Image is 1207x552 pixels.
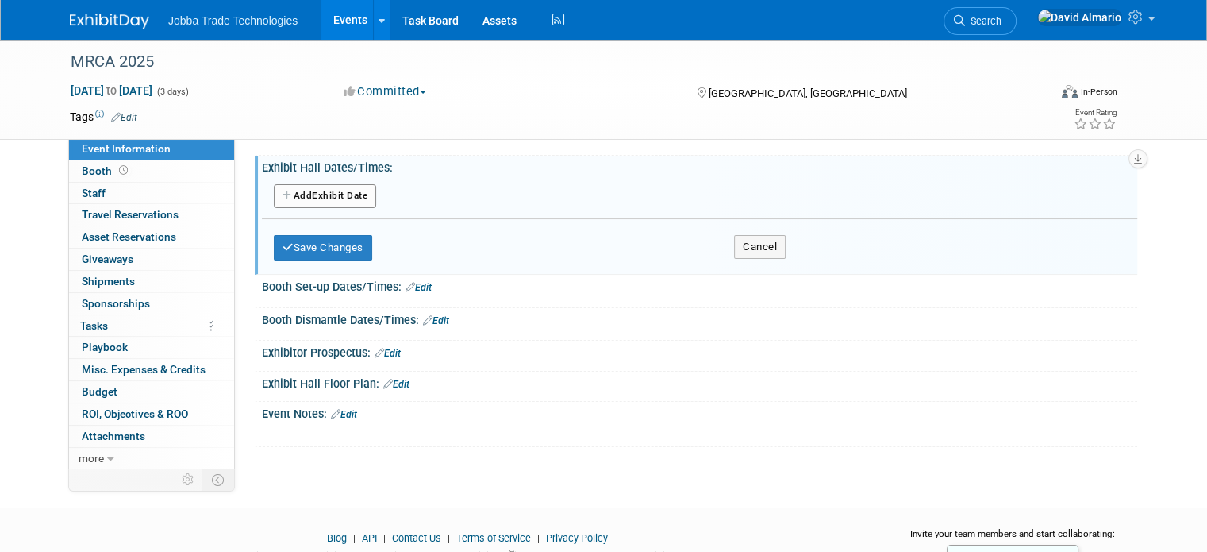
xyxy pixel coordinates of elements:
img: Format-Inperson.png [1062,85,1078,98]
a: Travel Reservations [69,204,234,226]
a: Privacy Policy [546,532,608,544]
a: Giveaways [69,249,234,270]
span: Shipments [82,275,135,288]
a: Contact Us [392,532,441,544]
span: Staff [82,187,106,199]
a: Edit [375,348,401,359]
div: Event Notes: [262,402,1137,423]
a: API [362,532,377,544]
a: Staff [69,183,234,204]
div: Booth Set-up Dates/Times: [262,275,1137,295]
span: Attachments [82,430,145,442]
span: Tasks [80,319,108,332]
a: Playbook [69,337,234,358]
div: Exhibit Hall Floor Plan: [262,372,1137,392]
a: ROI, Objectives & ROO [69,403,234,425]
span: ROI, Objectives & ROO [82,407,188,420]
a: Edit [111,112,137,123]
td: Personalize Event Tab Strip [175,469,202,490]
div: Event Rating [1074,109,1117,117]
a: Attachments [69,426,234,447]
a: Edit [406,282,432,293]
span: Sponsorships [82,297,150,310]
div: In-Person [1080,86,1117,98]
div: Exhibitor Prospectus: [262,341,1137,361]
span: | [379,532,390,544]
a: Misc. Expenses & Credits [69,359,234,380]
div: Booth Dismantle Dates/Times: [262,308,1137,329]
button: Committed [338,83,432,100]
td: Toggle Event Tabs [202,469,235,490]
a: Asset Reservations [69,226,234,248]
a: Budget [69,381,234,403]
button: Save Changes [274,235,372,261]
img: ExhibitDay [70,14,149,29]
a: Tasks [69,315,234,337]
span: to [104,84,119,97]
button: Cancel [734,235,786,259]
span: (3 days) [156,87,189,97]
span: Booth [82,164,131,177]
span: Travel Reservations [82,208,179,221]
span: Asset Reservations [82,230,176,243]
span: Jobba Trade Technologies [168,14,298,27]
a: Edit [423,315,449,326]
a: Shipments [69,271,234,292]
span: Search [965,15,1001,27]
div: MRCA 2025 [65,48,1028,76]
div: Event Format [963,83,1117,106]
span: [GEOGRAPHIC_DATA], [GEOGRAPHIC_DATA] [709,87,907,99]
span: | [444,532,454,544]
div: Invite your team members and start collaborating: [888,527,1137,551]
span: more [79,452,104,465]
button: AddExhibit Date [274,184,376,208]
span: [DATE] [DATE] [70,83,153,98]
td: Tags [70,109,137,125]
a: Terms of Service [456,532,531,544]
span: Misc. Expenses & Credits [82,363,206,376]
img: David Almario [1037,9,1122,26]
span: Playbook [82,341,128,353]
span: Budget [82,385,117,398]
a: Blog [327,532,347,544]
a: Search [944,7,1017,35]
div: Exhibit Hall Dates/Times: [262,156,1137,176]
span: | [349,532,359,544]
a: Booth [69,160,234,182]
a: Sponsorships [69,293,234,315]
a: Edit [331,409,357,420]
span: Event Information [82,142,171,155]
a: more [69,448,234,469]
a: Event Information [69,138,234,160]
span: | [533,532,544,544]
a: Edit [383,379,409,390]
span: Giveaways [82,253,133,265]
span: Booth not reserved yet [116,164,131,176]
